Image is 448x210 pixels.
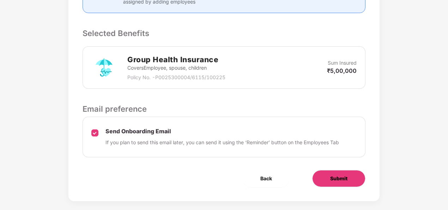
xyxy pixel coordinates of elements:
[105,139,339,146] p: If you plan to send this email later, you can send it using the ‘Reminder’ button on the Employee...
[243,170,290,187] button: Back
[105,128,339,135] p: Send Onboarding Email
[83,27,365,39] p: Selected Benefits
[91,55,117,80] img: svg+xml;base64,PHN2ZyB4bWxucz0iaHR0cDovL3d3dy53My5vcmcvMjAwMC9zdmciIHdpZHRoPSI3MiIgaGVpZ2h0PSI3Mi...
[127,54,225,65] h2: Group Health Insurance
[127,74,225,81] p: Policy No. - P0025300004/6115/100225
[260,175,272,182] span: Back
[330,175,347,182] span: Submit
[328,59,357,67] p: Sum Insured
[312,170,365,187] button: Submit
[327,67,357,75] p: ₹5,00,000
[127,64,225,72] p: Covers Employee, spouse, children
[83,103,365,115] p: Email preference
